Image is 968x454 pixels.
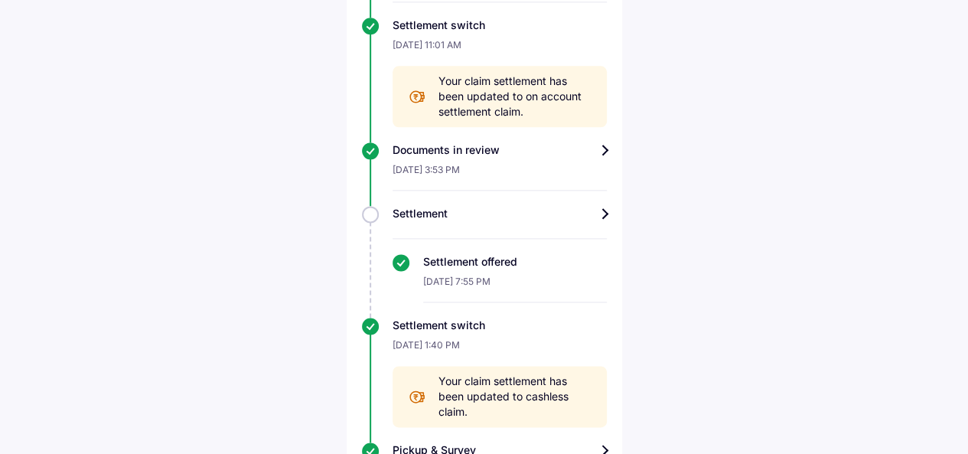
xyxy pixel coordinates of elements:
[423,269,607,302] div: [DATE] 7:55 PM
[438,73,592,119] span: Your claim settlement has been updated to on account settlement claim.
[438,374,592,420] span: Your claim settlement has been updated to cashless claim.
[393,33,607,66] div: [DATE] 11:01 AM
[393,206,607,221] div: Settlement
[393,142,607,158] div: Documents in review
[393,333,607,366] div: [DATE] 1:40 PM
[423,254,607,269] div: Settlement offered
[393,18,607,33] div: Settlement switch
[393,158,607,191] div: [DATE] 3:53 PM
[393,318,607,333] div: Settlement switch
